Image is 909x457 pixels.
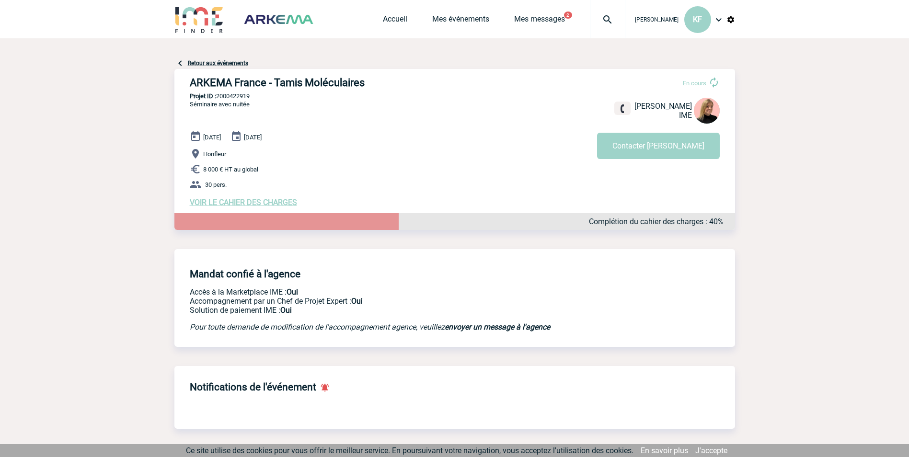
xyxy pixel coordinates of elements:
[564,11,572,19] button: 2
[190,322,550,331] em: Pour toute demande de modification de l'accompagnement agence, veuillez
[190,198,297,207] a: VOIR LE CAHIER DES CHARGES
[679,111,692,120] span: IME
[641,446,688,455] a: En savoir plus
[695,446,727,455] a: J'accepte
[514,14,565,28] a: Mes messages
[618,104,627,113] img: fixe.png
[597,133,720,159] button: Contacter [PERSON_NAME]
[203,134,221,141] span: [DATE]
[203,166,258,173] span: 8 000 € HT au global
[244,134,262,141] span: [DATE]
[190,77,477,89] h3: ARKEMA France - Tamis Moléculaires
[280,306,292,315] b: Oui
[445,322,550,331] a: envoyer un message à l'agence
[190,306,587,315] p: Conformité aux process achat client, Prise en charge de la facturation, Mutualisation de plusieur...
[174,6,224,33] img: IME-Finder
[203,150,226,158] span: Honfleur
[287,287,298,297] b: Oui
[190,381,316,393] h4: Notifications de l'événement
[635,16,679,23] span: [PERSON_NAME]
[432,14,489,28] a: Mes événements
[383,14,407,28] a: Accueil
[190,268,300,280] h4: Mandat confié à l'agence
[205,181,227,188] span: 30 pers.
[683,80,706,87] span: En cours
[188,60,248,67] a: Retour aux événements
[694,98,720,124] img: 131233-0.png
[634,102,692,111] span: [PERSON_NAME]
[351,297,363,306] b: Oui
[174,92,735,100] p: 2000422919
[190,101,250,108] span: Séminaire avec nuitée
[190,297,587,306] p: Prestation payante
[693,15,702,24] span: KF
[186,446,633,455] span: Ce site utilise des cookies pour vous offrir le meilleur service. En poursuivant votre navigation...
[190,287,587,297] p: Accès à la Marketplace IME :
[190,92,216,100] b: Projet ID :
